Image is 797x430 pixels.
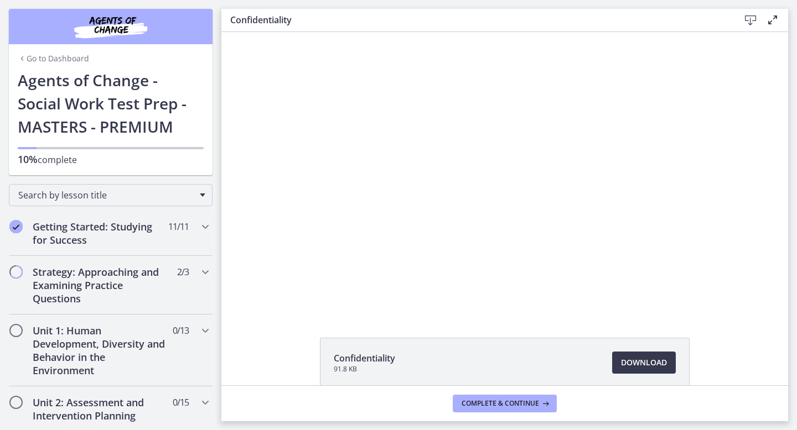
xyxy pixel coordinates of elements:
span: 0 / 13 [173,324,189,337]
img: Agents of Change [44,13,177,40]
span: Complete & continue [462,399,539,408]
p: complete [18,153,204,166]
span: 2 / 3 [177,265,189,279]
span: Download [621,356,667,369]
h2: Strategy: Approaching and Examining Practice Questions [33,265,168,305]
span: 0 / 15 [173,396,189,409]
i: Completed [9,220,23,233]
h2: Unit 1: Human Development, Diversity and Behavior in the Environment [33,324,168,377]
h3: Confidentiality [230,13,722,27]
h2: Getting Started: Studying for Success [33,220,168,247]
span: Confidentiality [334,352,395,365]
a: Download [612,352,676,374]
span: 11 / 11 [168,220,189,233]
div: Search by lesson title [9,184,213,206]
button: Complete & continue [453,395,557,412]
span: 10% [18,153,38,166]
h1: Agents of Change - Social Work Test Prep - MASTERS - PREMIUM [18,69,204,138]
span: Search by lesson title [18,189,194,201]
span: 91.8 KB [334,365,395,374]
a: Go to Dashboard [18,53,89,64]
iframe: Video Lesson [221,32,788,312]
h2: Unit 2: Assessment and Intervention Planning [33,396,168,422]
